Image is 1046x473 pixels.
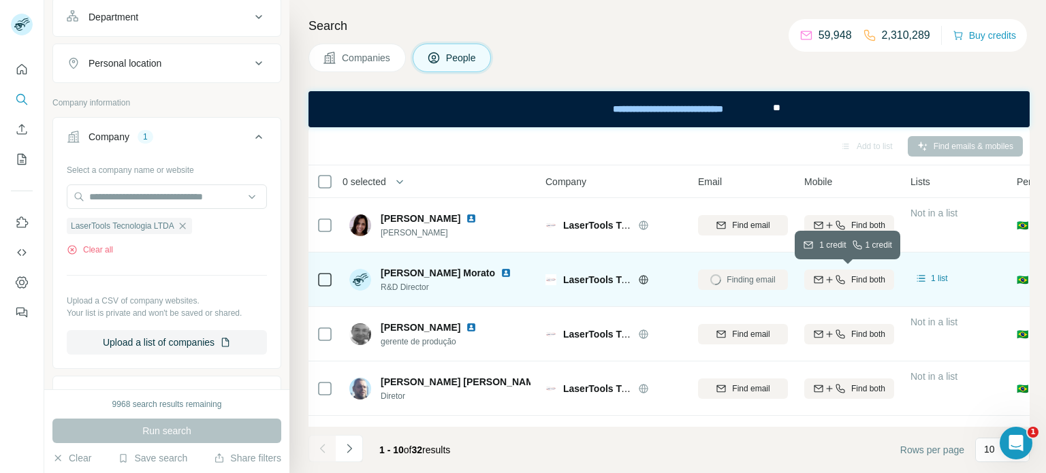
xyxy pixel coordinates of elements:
[882,27,930,44] p: 2,310,289
[53,120,281,159] button: Company1
[71,220,174,232] span: LaserTools Tecnologia LTDA
[11,87,33,112] button: Search
[953,26,1016,45] button: Buy credits
[379,444,450,455] span: results
[1028,427,1039,438] span: 1
[52,451,91,465] button: Clear
[67,307,267,319] p: Your list is private and won't be saved or shared.
[89,56,161,70] div: Personal location
[732,219,770,231] span: Find email
[804,324,894,344] button: Find both
[67,295,267,307] p: Upload a CSV of company websites.
[563,220,693,231] span: LaserTools Tecnologia LTDA
[804,175,832,189] span: Mobile
[851,328,885,340] span: Find both
[381,390,530,402] span: Diretor
[545,383,556,394] img: Logo of LaserTools Tecnologia LTDA
[11,147,33,172] button: My lists
[53,1,281,33] button: Department
[900,443,964,457] span: Rows per page
[11,57,33,82] button: Quick start
[342,51,392,65] span: Companies
[11,240,33,265] button: Use Surfe API
[819,27,852,44] p: 59,948
[804,378,894,399] button: Find both
[910,425,957,436] span: Not in a list
[698,175,722,189] span: Email
[11,117,33,142] button: Enrich CSV
[563,383,693,394] span: LaserTools Tecnologia LTDA
[89,130,129,144] div: Company
[910,175,930,189] span: Lists
[89,10,138,24] div: Department
[466,213,477,224] img: LinkedIn logo
[381,281,517,293] span: R&D Director
[910,316,957,327] span: Not in a list
[1000,427,1032,459] iframe: Intercom live chat
[851,219,885,231] span: Find both
[214,451,281,465] button: Share filters
[446,51,477,65] span: People
[732,382,770,395] span: Find email
[53,47,281,80] button: Personal location
[381,266,495,280] span: [PERSON_NAME] Morato
[11,300,33,325] button: Feedback
[349,378,371,399] img: Avatar
[379,444,404,455] span: 1 - 10
[381,336,482,348] span: gerente de produção
[984,442,995,456] p: 10
[466,322,477,333] img: LinkedIn logo
[67,244,113,256] button: Clear all
[308,91,1030,127] iframe: Banner
[53,379,281,412] button: Industry
[1017,273,1028,287] span: 🇧🇷
[698,215,788,235] button: Find email
[501,267,511,278] img: LinkedIn logo
[563,329,693,340] span: LaserTools Tecnologia LTDA
[732,328,770,340] span: Find email
[851,274,885,286] span: Find both
[52,97,281,109] p: Company information
[804,215,894,235] button: Find both
[545,220,556,231] img: Logo of LaserTools Tecnologia LTDA
[67,159,267,176] div: Select a company name or website
[698,324,788,344] button: Find email
[381,212,460,225] span: [PERSON_NAME]
[381,322,460,333] span: [PERSON_NAME]
[349,214,371,236] img: Avatar
[910,371,957,382] span: Not in a list
[545,274,556,285] img: Logo of LaserTools Tecnologia LTDA
[381,227,482,239] span: [PERSON_NAME]
[112,398,222,410] div: 9968 search results remaining
[851,382,885,395] span: Find both
[563,274,693,285] span: LaserTools Tecnologia LTDA
[308,16,1030,35] h4: Search
[11,270,33,295] button: Dashboard
[931,272,948,284] span: 1 list
[1017,327,1028,341] span: 🇧🇷
[404,444,412,455] span: of
[698,378,788,399] button: Find email
[545,175,586,189] span: Company
[336,435,363,462] button: Navigate to next page
[349,269,371,291] img: Avatar
[67,330,267,355] button: Upload a list of companies
[1017,382,1028,395] span: 🇧🇷
[381,375,543,389] span: [PERSON_NAME] [PERSON_NAME]
[118,451,187,465] button: Save search
[349,323,371,345] img: Avatar
[412,444,423,455] span: 32
[545,329,556,340] img: Logo of LaserTools Tecnologia LTDA
[343,175,386,189] span: 0 selected
[89,389,123,402] div: Industry
[804,270,894,290] button: Find both
[138,131,153,143] div: 1
[11,210,33,235] button: Use Surfe on LinkedIn
[1017,218,1028,232] span: 🇧🇷
[910,208,957,218] span: Not in a list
